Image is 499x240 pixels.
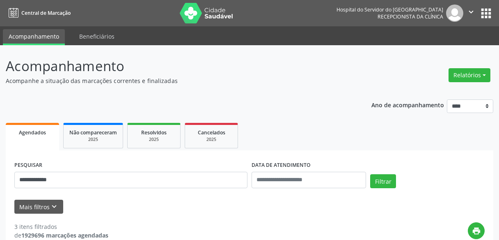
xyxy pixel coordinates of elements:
[252,159,311,172] label: DATA DE ATENDIMENTO
[463,5,479,22] button: 
[21,9,71,16] span: Central de Marcação
[449,68,490,82] button: Relatórios
[69,136,117,143] div: 2025
[336,6,443,13] div: Hospital do Servidor do [GEOGRAPHIC_DATA]
[472,226,481,235] i: print
[446,5,463,22] img: img
[191,136,232,143] div: 2025
[468,222,485,239] button: print
[50,202,59,211] i: keyboard_arrow_down
[14,222,108,231] div: 3 itens filtrados
[69,129,117,136] span: Não compareceram
[141,129,167,136] span: Resolvidos
[6,76,347,85] p: Acompanhe a situação das marcações correntes e finalizadas
[21,231,108,239] strong: 1929696 marcações agendadas
[14,200,63,214] button: Mais filtroskeyboard_arrow_down
[3,29,65,45] a: Acompanhamento
[378,13,443,20] span: Recepcionista da clínica
[198,129,225,136] span: Cancelados
[6,6,71,20] a: Central de Marcação
[14,231,108,240] div: de
[370,174,396,188] button: Filtrar
[14,159,42,172] label: PESQUISAR
[479,6,493,21] button: apps
[371,99,444,110] p: Ano de acompanhamento
[133,136,174,143] div: 2025
[19,129,46,136] span: Agendados
[6,56,347,76] p: Acompanhamento
[467,7,476,16] i: 
[73,29,120,44] a: Beneficiários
